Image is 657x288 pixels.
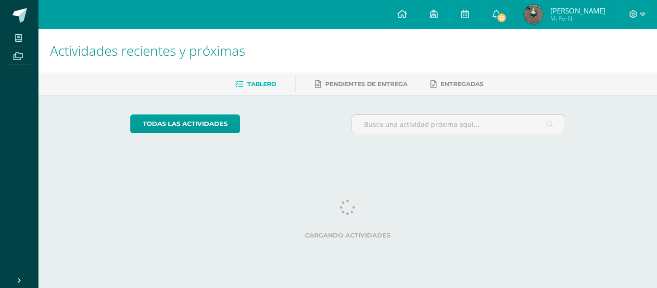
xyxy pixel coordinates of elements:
[130,114,240,133] a: todas las Actividades
[247,80,276,88] span: Tablero
[441,80,483,88] span: Entregadas
[130,232,566,239] label: Cargando actividades
[325,80,407,88] span: Pendientes de entrega
[352,115,565,134] input: Busca una actividad próxima aquí...
[550,6,606,15] span: [PERSON_NAME]
[496,13,507,23] span: 15
[550,14,606,23] span: Mi Perfil
[50,41,245,60] span: Actividades recientes y próximas
[235,76,276,92] a: Tablero
[315,76,407,92] a: Pendientes de entrega
[430,76,483,92] a: Entregadas
[524,5,543,24] img: cda4ca2107ef92bdb77e9bf5b7713d7b.png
